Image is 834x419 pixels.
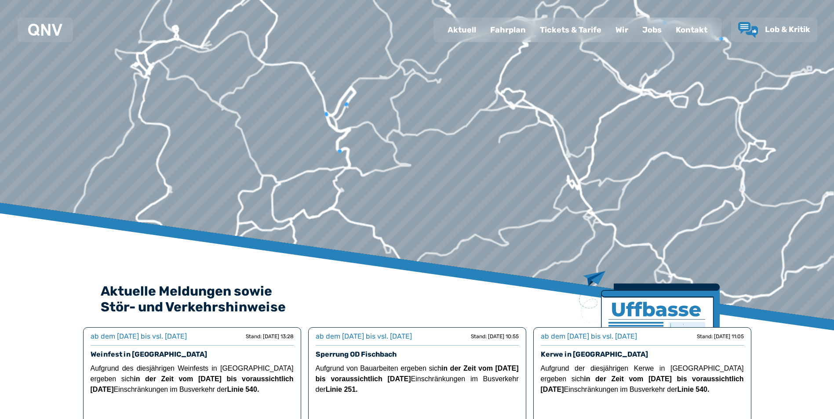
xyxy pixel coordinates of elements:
[316,365,519,393] span: Aufgrund von Bauarbeiten ergeben sich Einschränkungen im Busverkehr der
[533,18,608,41] a: Tickets & Tarife
[91,375,294,393] strong: in der Zeit vom [DATE] bis voraussichtlich [DATE]
[541,375,744,393] strong: in der Zeit vom [DATE] bis voraussichtlich [DATE]
[101,283,734,315] h2: Aktuelle Meldungen sowie Stör- und Verkehrshinweise
[738,22,810,38] a: Lob & Kritik
[669,18,714,41] a: Kontakt
[635,18,669,41] a: Jobs
[326,386,358,393] strong: Linie 251.
[541,350,648,358] a: Kerwe in [GEOGRAPHIC_DATA]
[316,350,397,358] a: Sperrung OD Fischbach
[28,24,62,36] img: QNV Logo
[697,333,744,340] div: Stand: [DATE] 11:05
[91,331,187,342] div: ab dem [DATE] bis vsl. [DATE]
[765,25,810,34] span: Lob & Kritik
[441,18,483,41] a: Aktuell
[471,333,519,340] div: Stand: [DATE] 10:55
[696,386,709,393] strong: 540.
[608,18,635,41] a: Wir
[91,350,207,358] a: Weinfest in [GEOGRAPHIC_DATA]
[579,271,720,380] img: Zeitung mit Titel Uffbase
[677,386,693,393] strong: Linie
[541,331,637,342] div: ab dem [DATE] bis vsl. [DATE]
[227,386,259,393] strong: Linie 540.
[483,18,533,41] a: Fahrplan
[541,365,744,393] span: Aufgrund der diesjährigen Kerwe in [GEOGRAPHIC_DATA] ergeben sich Einschränkungen im Busverkehr der
[91,365,294,393] span: Aufgrund des diesjährigen Weinfests in [GEOGRAPHIC_DATA] ergeben sich Einschränkungen im Busverke...
[316,331,412,342] div: ab dem [DATE] bis vsl. [DATE]
[28,21,62,39] a: QNV Logo
[246,333,294,340] div: Stand: [DATE] 13:28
